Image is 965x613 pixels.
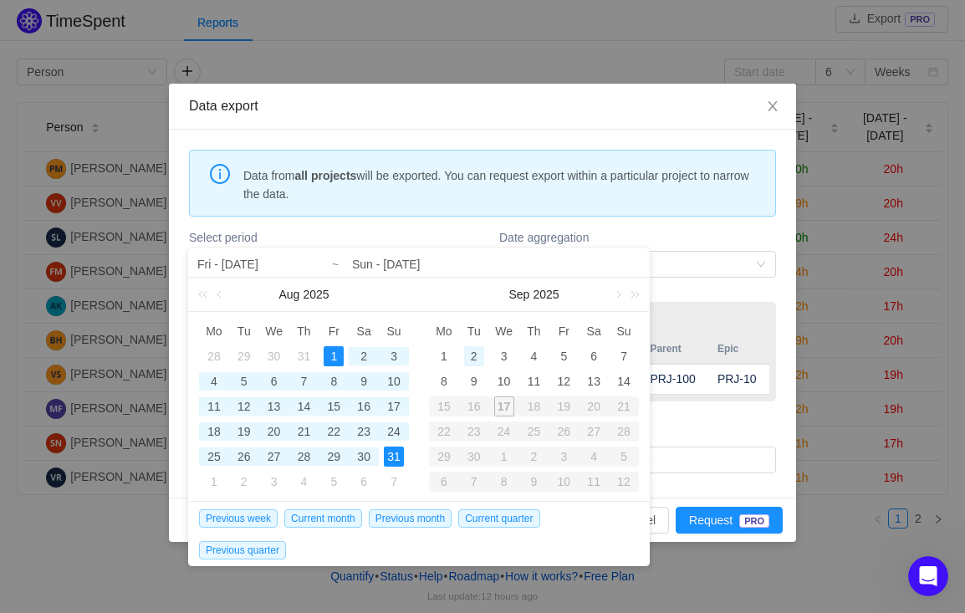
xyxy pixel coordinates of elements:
span: Current quarter [458,509,539,528]
span: We [259,324,289,339]
td: September 11, 2025 [519,369,549,394]
td: October 5, 2025 [609,444,639,469]
td: September 6, 2025 [349,469,379,494]
td: August 28, 2025 [289,444,319,469]
th: Sat [579,319,609,344]
span: Tu [459,324,489,339]
th: Thu [519,319,549,344]
span: Fr [319,324,349,339]
div: 3 [494,346,514,366]
span: Su [609,324,639,339]
div: 29 [234,346,254,366]
td: October 4, 2025 [579,444,609,469]
div: Data export [189,97,776,115]
td: September 22, 2025 [429,419,459,444]
td: August 31, 2025 [379,444,409,469]
th: Sun [609,319,639,344]
div: 13 [584,371,604,391]
td: September 3, 2025 [489,344,519,369]
div: 21 [294,421,314,442]
div: 6 [584,346,604,366]
div: 17 [384,396,404,416]
a: Sep [507,278,531,311]
label: Date aggregation [499,229,776,247]
td: July 31, 2025 [289,344,319,369]
div: 1 [204,472,224,492]
input: End date [352,254,641,274]
th: Wed [259,319,289,344]
div: 3 [264,472,284,492]
td: August 11, 2025 [199,394,229,419]
div: 9 [464,371,484,391]
td: August 26, 2025 [229,444,259,469]
td: August 18, 2025 [199,419,229,444]
div: 19 [549,396,579,416]
span: Su [379,324,409,339]
td: August 24, 2025 [379,419,409,444]
div: 5 [234,371,254,391]
td: July 28, 2025 [199,344,229,369]
td: September 1, 2025 [429,344,459,369]
a: Next year (Control + right) [621,278,643,311]
div: 14 [614,371,634,391]
div: 2 [519,447,549,467]
a: 2025 [531,278,560,311]
td: September 18, 2025 [519,394,549,419]
div: 26 [234,447,254,467]
div: 2 [354,346,374,366]
div: 6 [429,472,459,492]
span: Th [519,324,549,339]
span: Tu [229,324,259,339]
div: 28 [609,421,639,442]
div: 11 [204,396,224,416]
td: October 9, 2025 [519,469,549,494]
td: September 4, 2025 [289,469,319,494]
div: 31 [384,447,404,467]
td: August 4, 2025 [199,369,229,394]
td: September 17, 2025 [489,394,519,419]
th: Mon [429,319,459,344]
td: October 3, 2025 [549,444,579,469]
div: 24 [489,421,519,442]
div: 29 [324,447,344,467]
td: August 7, 2025 [289,369,319,394]
div: 21 [609,396,639,416]
div: 2 [234,472,254,492]
div: 14 [294,396,314,416]
th: Wed [489,319,519,344]
div: 22 [429,421,459,442]
td: October 2, 2025 [519,444,549,469]
td: September 26, 2025 [549,419,579,444]
input: Start date [197,254,411,274]
td: September 30, 2025 [459,444,489,469]
div: 18 [204,421,224,442]
div: 4 [294,472,314,492]
td: August 29, 2025 [319,444,349,469]
a: Previous month (PageUp) [213,278,228,311]
span: Previous week [199,509,278,528]
div: 2 [464,346,484,366]
div: 13 [264,396,284,416]
div: 20 [264,421,284,442]
td: August 12, 2025 [229,394,259,419]
th: Parent [641,335,709,364]
div: 6 [354,472,374,492]
i: icon: down [756,259,766,271]
button: Close [749,84,796,130]
span: Previous month [369,509,452,528]
td: August 1, 2025 [319,344,349,369]
td: September 10, 2025 [489,369,519,394]
div: 23 [354,421,374,442]
div: 10 [494,371,514,391]
td: July 29, 2025 [229,344,259,369]
td: August 27, 2025 [259,444,289,469]
div: 17 [489,396,519,416]
td: September 8, 2025 [429,369,459,394]
strong: all projects [294,169,356,182]
div: 7 [384,472,404,492]
td: August 15, 2025 [319,394,349,419]
td: August 23, 2025 [349,419,379,444]
td: September 20, 2025 [579,394,609,419]
td: September 28, 2025 [609,419,639,444]
td: October 7, 2025 [459,469,489,494]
